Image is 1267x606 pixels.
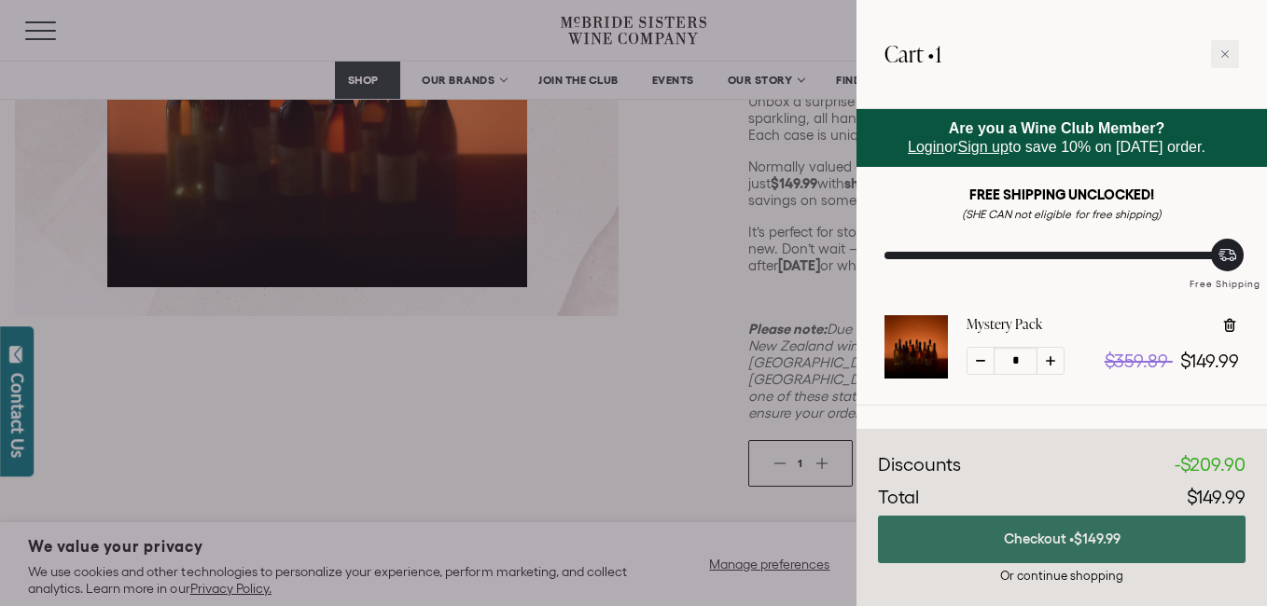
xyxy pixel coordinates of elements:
[967,315,1042,334] a: Mystery Pack
[935,38,941,69] span: 1
[1074,530,1121,546] span: $149.99
[908,120,1205,155] span: or to save 10% on [DATE] order.
[949,120,1165,136] strong: Are you a Wine Club Member?
[878,567,1246,585] div: Or continue shopping
[1183,259,1267,292] div: Free Shipping
[1105,351,1168,371] span: $359.89
[1180,454,1246,475] span: $209.90
[1180,351,1239,371] span: $149.99
[1187,487,1246,507] span: $149.99
[1175,451,1246,479] div: -
[969,186,1154,202] strong: FREE SHIPPING UNCLOCKED!
[884,28,941,80] h2: Cart •
[908,139,944,155] a: Login
[878,484,919,512] div: Total
[962,208,1162,220] em: (SHE CAN not eligible for free shipping)
[958,139,1009,155] a: Sign up
[884,362,948,382] a: Mystery Pack
[878,516,1246,563] button: Checkout •$149.99
[878,451,961,479] div: Discounts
